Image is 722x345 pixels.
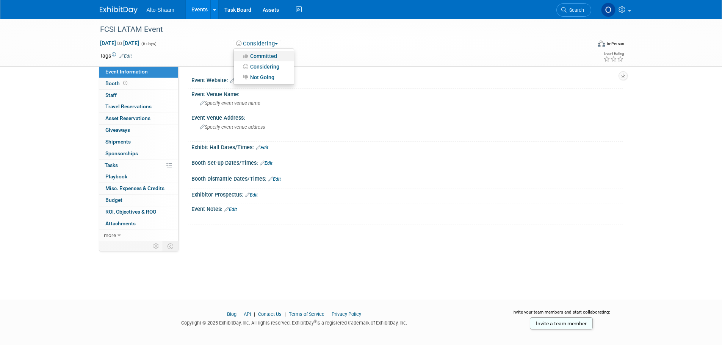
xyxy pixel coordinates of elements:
div: Copyright © 2025 ExhibitDay, Inc. All rights reserved. ExhibitDay is a registered trademark of Ex... [100,318,489,326]
a: Attachments [99,218,178,229]
button: Considering [233,40,281,48]
div: Exhibitor Prospectus: [191,189,623,199]
a: Invite a team member [530,317,593,329]
a: Committed [234,51,294,61]
a: Booth [99,78,178,89]
td: Toggle Event Tabs [163,241,178,251]
img: ExhibitDay [100,6,138,14]
span: [DATE] [DATE] [100,40,139,47]
a: Event Information [99,66,178,78]
a: Contact Us [258,311,282,317]
td: Tags [100,52,132,59]
a: Not Going [234,72,294,83]
span: Booth not reserved yet [122,80,129,86]
div: Booth Dismantle Dates/Times: [191,173,623,183]
span: Giveaways [105,127,130,133]
a: Blog [227,311,236,317]
span: | [238,311,243,317]
a: Edit [224,207,237,212]
a: Privacy Policy [332,311,361,317]
a: Edit [245,192,258,198]
img: Olivia Strasser [601,3,616,17]
span: Budget [105,197,122,203]
a: Giveaways [99,125,178,136]
a: Edit [268,176,281,182]
a: Staff [99,90,178,101]
div: Event Venue Address: [191,112,623,122]
a: Search [556,3,591,17]
sup: ® [314,319,316,323]
a: Edit [230,78,243,83]
a: API [244,311,251,317]
span: | [283,311,288,317]
span: (6 days) [141,41,157,46]
span: Asset Reservations [105,115,150,121]
div: Exhibit Hall Dates/Times: [191,142,623,151]
div: In-Person [606,41,624,47]
a: Edit [119,53,132,59]
span: Tasks [105,162,118,168]
a: Sponsorships [99,148,178,159]
a: Asset Reservations [99,113,178,124]
a: ROI, Objectives & ROO [99,206,178,218]
span: more [104,232,116,238]
span: ROI, Objectives & ROO [105,209,156,215]
img: Format-Inperson.png [598,41,605,47]
a: Tasks [99,160,178,171]
div: Invite your team members and start collaborating: [500,309,623,320]
span: Booth [105,80,129,86]
a: Edit [260,161,273,166]
span: Alto-Shaam [147,7,174,13]
a: Shipments [99,136,178,148]
div: Event Rating [603,52,624,56]
a: Playbook [99,171,178,183]
a: Terms of Service [289,311,324,317]
a: Travel Reservations [99,101,178,112]
div: Event Format [547,39,625,51]
div: FCSI LATAM Event [97,23,580,36]
span: Misc. Expenses & Credits [105,185,164,191]
td: Personalize Event Tab Strip [150,241,163,251]
span: Playbook [105,173,127,180]
a: Considering [234,61,294,72]
a: Misc. Expenses & Credits [99,183,178,194]
div: Event Website: [191,75,623,84]
span: | [326,311,330,317]
span: Staff [105,92,117,98]
span: Search [567,7,584,13]
span: Specify event venue name [200,100,260,106]
span: Event Information [105,69,148,75]
a: more [99,230,178,241]
a: Edit [256,145,268,150]
span: Specify event venue address [200,124,265,130]
div: Event Notes: [191,203,623,213]
span: | [252,311,257,317]
span: Attachments [105,220,136,226]
div: Booth Set-up Dates/Times: [191,157,623,167]
span: Travel Reservations [105,103,152,109]
span: Shipments [105,139,131,145]
span: Sponsorships [105,150,138,156]
span: to [116,40,123,46]
a: Budget [99,195,178,206]
div: Event Venue Name: [191,89,623,98]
